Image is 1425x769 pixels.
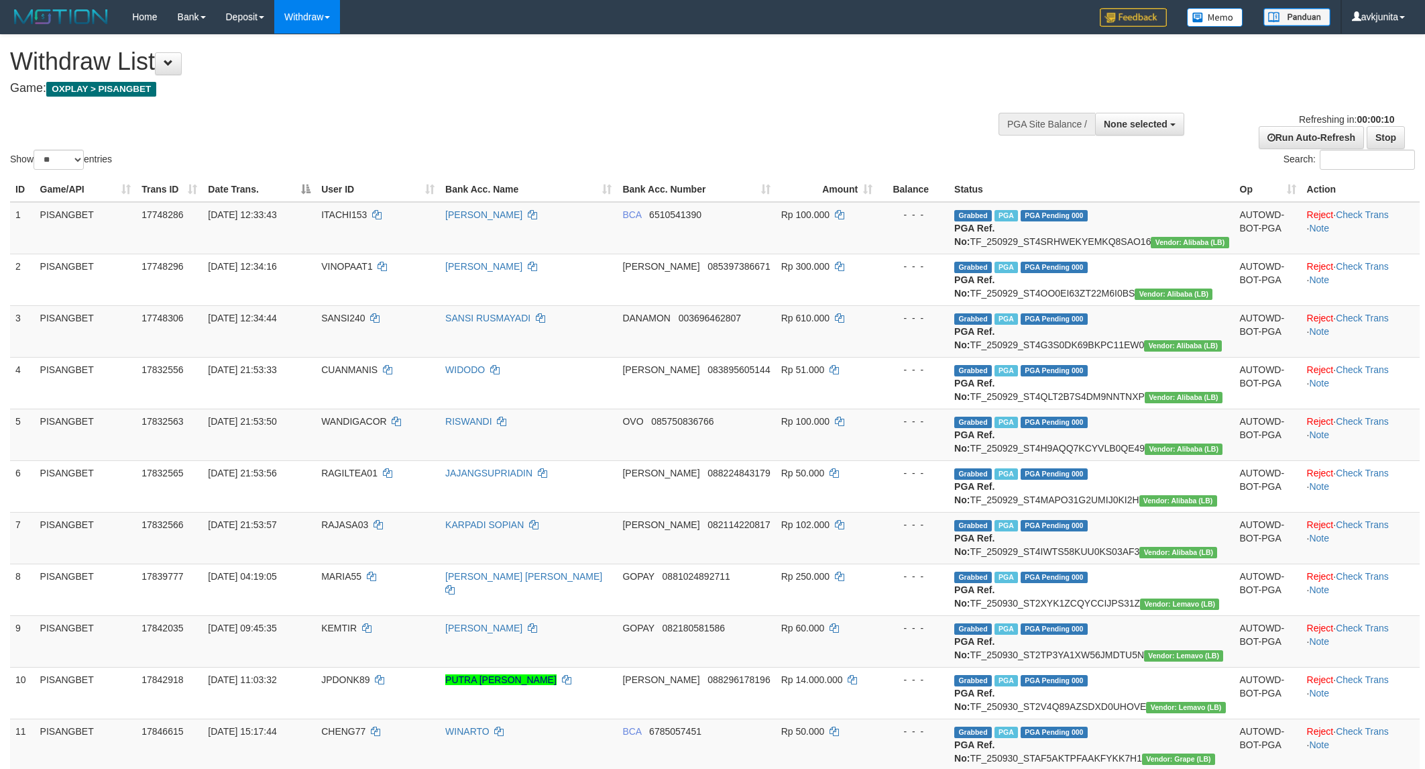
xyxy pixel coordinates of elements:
[208,364,276,375] span: [DATE] 21:53:33
[994,468,1018,480] span: Marked by avknovia
[321,209,367,220] span: ITACHI153
[1021,210,1088,221] span: PGA Pending
[994,520,1018,531] span: Marked by avknovia
[35,460,137,512] td: PISANGBET
[649,726,701,737] span: Copy 6785057451 to clipboard
[35,254,137,305] td: PISANGBET
[141,416,183,427] span: 17832563
[954,688,994,712] b: PGA Ref. No:
[141,313,183,323] span: 17748306
[954,584,994,609] b: PGA Ref. No:
[781,209,830,220] span: Rp 100.000
[954,468,992,480] span: Grabbed
[35,177,137,202] th: Game/API: activate to sort column ascending
[321,468,378,478] span: RAGILTEA01
[994,623,1018,635] span: Marked by avkjunita
[208,416,276,427] span: [DATE] 21:53:50
[35,615,137,667] td: PISANGBET
[1307,726,1334,737] a: Reject
[141,674,183,685] span: 17842918
[1307,209,1334,220] a: Reject
[1309,429,1329,440] a: Note
[208,519,276,530] span: [DATE] 21:53:57
[1145,392,1222,403] span: Vendor URL: https://dashboard.q2checkout.com/secure
[883,363,944,376] div: - - -
[445,261,522,272] a: [PERSON_NAME]
[141,364,183,375] span: 17832556
[1336,468,1389,478] a: Check Trans
[1302,254,1420,305] td: · ·
[1309,481,1329,492] a: Note
[1021,727,1088,738] span: PGA Pending
[1100,8,1167,27] img: Feedback.jpg
[445,364,485,375] a: WIDODO
[949,460,1234,512] td: TF_250929_ST4MAPO31G2UMIJ0KI2H
[622,726,641,737] span: BCA
[883,673,944,686] div: - - -
[1235,512,1302,564] td: AUTOWD-BOT-PGA
[208,674,276,685] span: [DATE] 11:03:32
[440,177,617,202] th: Bank Acc. Name: activate to sort column ascending
[321,726,365,737] span: CHENG77
[10,48,937,75] h1: Withdraw List
[1021,262,1088,273] span: PGA Pending
[1309,584,1329,595] a: Note
[954,739,994,764] b: PGA Ref. No:
[1139,495,1217,507] span: Vendor URL: https://dashboard.q2checkout.com/secure
[10,409,35,460] td: 5
[321,674,369,685] span: JPDONK89
[1307,674,1334,685] a: Reject
[707,364,770,375] span: Copy 083895605144 to clipboard
[1307,468,1334,478] a: Reject
[141,623,183,633] span: 17842035
[1263,8,1330,26] img: panduan.png
[1142,754,1215,765] span: Vendor URL: https://dashboard.q2checkout.com/secure
[954,326,994,350] b: PGA Ref. No:
[1336,364,1389,375] a: Check Trans
[1336,571,1389,582] a: Check Trans
[954,727,992,738] span: Grabbed
[141,726,183,737] span: 17846615
[1336,313,1389,323] a: Check Trans
[1336,261,1389,272] a: Check Trans
[208,468,276,478] span: [DATE] 21:53:56
[1309,223,1329,234] a: Note
[1021,313,1088,325] span: PGA Pending
[46,82,156,97] span: OXPLAY > PISANGBET
[622,519,699,530] span: [PERSON_NAME]
[445,209,522,220] a: [PERSON_NAME]
[1259,126,1364,149] a: Run Auto-Refresh
[954,675,992,686] span: Grabbed
[954,623,992,635] span: Grabbed
[994,572,1018,583] span: Marked by avknovia
[35,512,137,564] td: PISANGBET
[445,416,492,427] a: RISWANDI
[321,571,361,582] span: MARIA55
[1235,254,1302,305] td: AUTOWD-BOT-PGA
[1021,623,1088,635] span: PGA Pending
[954,274,994,299] b: PGA Ref. No:
[10,254,35,305] td: 2
[1302,305,1420,357] td: · ·
[445,571,602,582] a: [PERSON_NAME] [PERSON_NAME]
[321,623,357,633] span: KEMTIR
[781,519,830,530] span: Rp 102.000
[10,357,35,409] td: 4
[1307,364,1334,375] a: Reject
[883,518,944,531] div: - - -
[949,305,1234,357] td: TF_250929_ST4G3S0DK69BKPC11EW0
[141,519,183,530] span: 17832566
[994,313,1018,325] span: Marked by avksona
[10,564,35,615] td: 8
[1320,150,1415,170] input: Search:
[707,468,770,478] span: Copy 088224843179 to clipboard
[203,177,316,202] th: Date Trans.: activate to sort column descending
[445,726,490,737] a: WINARTO
[1235,460,1302,512] td: AUTOWD-BOT-PGA
[1235,305,1302,357] td: AUTOWD-BOT-PGA
[10,82,937,95] h4: Game:
[954,429,994,454] b: PGA Ref. No:
[994,675,1018,686] span: Marked by avkvina
[1309,533,1329,544] a: Note
[1302,202,1420,254] td: · ·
